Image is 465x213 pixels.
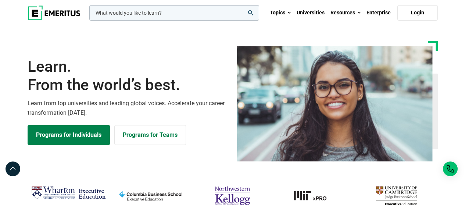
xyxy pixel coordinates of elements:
[89,5,259,21] input: woocommerce-product-search-field-0
[28,57,228,95] h1: Learn.
[277,184,352,208] a: MIT-xPRO
[28,99,228,117] p: Learn from top universities and leading global voices. Accelerate your career transformation [DATE].
[359,184,434,208] img: cambridge-judge-business-school
[237,46,433,161] img: Learn from the world's best
[397,5,438,21] a: Login
[277,184,352,208] img: MIT xPRO
[113,184,188,208] img: columbia-business-school
[195,184,270,208] img: northwestern-kellogg
[114,125,186,145] a: Explore for Business
[28,125,110,145] a: Explore Programs
[28,76,228,94] span: From the world’s best.
[31,184,106,202] img: Wharton Executive Education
